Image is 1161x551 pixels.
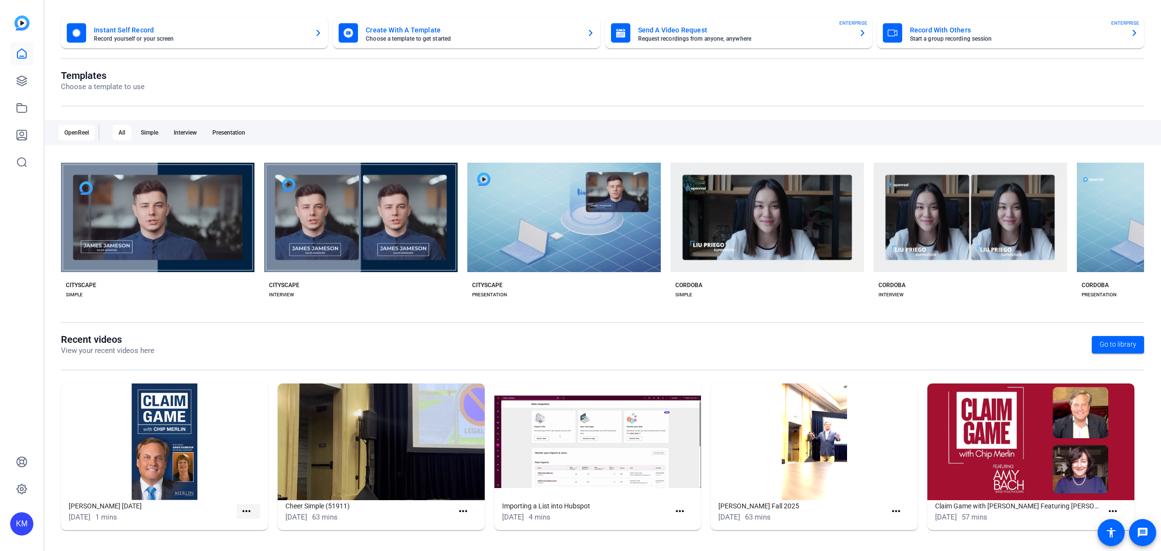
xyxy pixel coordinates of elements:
[494,383,701,500] img: Importing a List into Hubspot
[1100,339,1136,350] span: Go to library
[711,383,918,500] img: TAPIA Fall 2025
[269,281,299,289] div: CITYSCAPE
[472,281,503,289] div: CITYSCAPE
[285,500,453,512] h1: Cheer Simple (51911)
[61,383,268,500] img: Annie Barbour 9.25.25
[95,513,117,521] span: 1 mins
[1105,527,1117,538] mat-icon: accessibility
[285,513,307,521] span: [DATE]
[745,513,771,521] span: 63 mins
[168,125,203,140] div: Interview
[605,17,872,48] button: Send A Video RequestRequest recordings from anyone, anywhereENTERPRISE
[927,383,1134,500] img: Claim Game with Chip Merlin Featuring Amy Bach
[15,15,30,31] img: blue-gradient.svg
[69,513,90,521] span: [DATE]
[10,512,33,536] div: KM
[502,500,670,512] h1: Importing a List into Hubspot
[113,125,131,140] div: All
[1082,291,1116,299] div: PRESENTATION
[878,291,904,299] div: INTERVIEW
[910,24,1123,36] mat-card-title: Record With Others
[207,125,251,140] div: Presentation
[935,500,1103,512] h1: Claim Game with [PERSON_NAME] Featuring [PERSON_NAME]
[66,281,96,289] div: CITYSCAPE
[66,291,83,299] div: SIMPLE
[366,36,579,42] mat-card-subtitle: Choose a template to get started
[1082,281,1109,289] div: CORDOBA
[877,17,1144,48] button: Record With OthersStart a group recording sessionENTERPRISE
[1111,19,1139,27] span: ENTERPRISE
[135,125,164,140] div: Simple
[59,125,95,140] div: OpenReel
[675,281,702,289] div: CORDOBA
[61,334,154,345] h1: Recent videos
[962,513,987,521] span: 57 mins
[61,17,328,48] button: Instant Self RecordRecord yourself or your screen
[1092,336,1144,353] a: Go to library
[240,505,253,518] mat-icon: more_horiz
[472,291,507,299] div: PRESENTATION
[910,36,1123,42] mat-card-subtitle: Start a group recording session
[638,24,851,36] mat-card-title: Send A Video Request
[638,36,851,42] mat-card-subtitle: Request recordings from anyone, anywhere
[502,513,524,521] span: [DATE]
[675,291,692,299] div: SIMPLE
[878,281,906,289] div: CORDOBA
[94,24,307,36] mat-card-title: Instant Self Record
[366,24,579,36] mat-card-title: Create With A Template
[674,505,686,518] mat-icon: more_horiz
[839,19,867,27] span: ENTERPRISE
[718,513,740,521] span: [DATE]
[333,17,600,48] button: Create With A TemplateChoose a template to get started
[312,513,338,521] span: 63 mins
[69,500,237,512] h1: [PERSON_NAME] [DATE]
[61,70,145,81] h1: Templates
[1137,527,1148,538] mat-icon: message
[278,383,485,500] img: Cheer Simple (51911)
[890,505,902,518] mat-icon: more_horiz
[61,81,145,92] p: Choose a template to use
[935,513,957,521] span: [DATE]
[269,291,294,299] div: INTERVIEW
[1107,505,1119,518] mat-icon: more_horiz
[457,505,469,518] mat-icon: more_horiz
[718,500,886,512] h1: [PERSON_NAME] Fall 2025
[94,36,307,42] mat-card-subtitle: Record yourself or your screen
[529,513,551,521] span: 4 mins
[61,345,154,356] p: View your recent videos here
